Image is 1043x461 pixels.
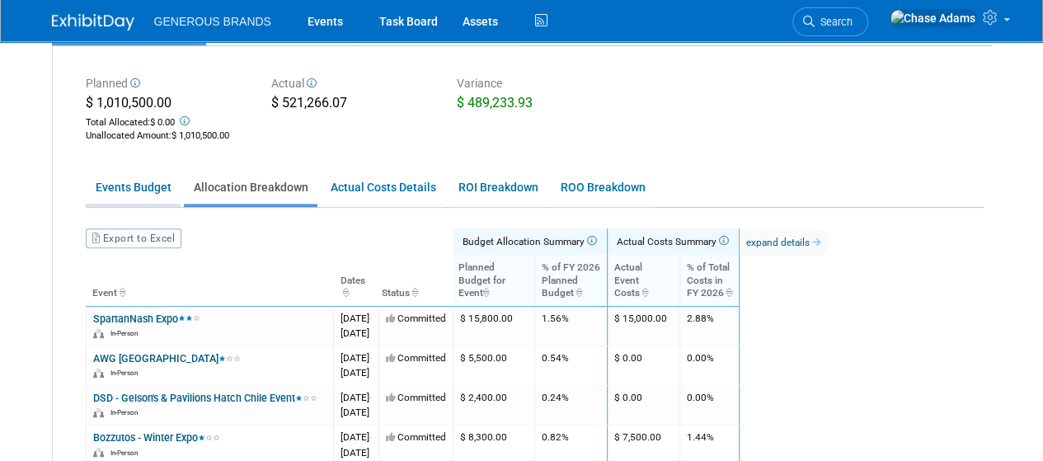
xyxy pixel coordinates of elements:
span: 0.54% [542,352,569,364]
span: In-Person [110,449,143,457]
th: Event : activate to sort column ascending [86,255,333,306]
span: Unallocated Amount [86,130,169,141]
span: $ 0.00 [150,117,175,128]
a: SpartanNash Expo [93,313,200,325]
span: 0.24% [542,392,569,403]
td: Committed [378,346,453,385]
span: - [369,313,372,324]
a: Actual Costs Details [321,172,445,204]
span: [DATE] [341,327,369,339]
span: In-Person [110,408,143,416]
span: 0.00% [687,392,714,403]
a: Search [792,7,868,36]
a: expand details [740,229,828,256]
span: Search [815,16,853,28]
th: : activate to sort column ascending [739,255,828,306]
a: Events Budget [86,172,181,204]
span: - [369,392,372,403]
div: $ 521,266.07 [271,94,432,115]
div: : [86,129,247,143]
span: - [369,352,372,364]
th: Budget Allocation Summary [453,228,607,255]
span: [DATE] [341,352,372,364]
span: [DATE] [341,431,372,443]
th: Actual Costs Summary [607,228,739,255]
span: 0.82% [542,431,569,443]
th: Planned Budget for Event : activate to sort column ascending [453,255,534,306]
a: Bozzutos - Winter Expo [93,431,220,444]
td: $ 5,500.00 [453,346,534,385]
span: 1.56% [542,313,569,324]
img: In-Person Event [93,369,104,378]
div: Planned [86,75,247,94]
img: Chase Adams [890,9,976,27]
a: ROI Breakdown [449,172,547,204]
div: Actual [271,75,432,94]
span: In-Person [110,329,143,337]
a: ROO Breakdown [551,172,655,204]
div: Total Allocated: [86,113,247,129]
span: [DATE] [341,392,372,403]
span: $ 1,010,500.00 [86,95,171,111]
td: $ 15,800.00 [453,306,534,346]
td: $ 15,000.00 [607,306,679,346]
a: DSD - Gelson's & Pavilions Hatch Chile Event [93,392,317,404]
td: Committed [378,306,453,346]
img: In-Person Event [93,329,104,338]
span: $ 489,233.93 [457,95,533,111]
th: Dates : activate to sort column ascending [333,255,378,306]
div: Variance [457,75,618,94]
td: $ 2,400.00 [453,386,534,426]
th: % of TotalCosts inFY 2026: activate to sort column ascending [679,255,739,306]
th: ActualEventCosts: activate to sort column ascending [607,255,679,306]
img: In-Person Event [93,448,104,457]
td: $ 0.00 [607,346,679,385]
td: $ 0.00 [607,386,679,426]
img: ExhibitDay [52,14,134,31]
span: [DATE] [341,367,369,379]
a: Export to Excel [86,228,181,248]
span: 0.00% [687,352,714,364]
span: [DATE] [341,313,372,324]
a: Allocation Breakdown [184,172,317,204]
span: GENEROUS BRANDS [154,15,271,28]
a: AWG [GEOGRAPHIC_DATA] [93,352,241,365]
th: % of FY 2026PlannedBudget: activate to sort column ascending [534,255,607,306]
span: 1.44% [687,431,714,443]
span: 2.88% [687,313,714,324]
td: Committed [378,386,453,426]
span: $ 1,010,500.00 [171,130,229,141]
span: [DATE] [341,407,369,418]
span: [DATE] [341,447,369,459]
img: In-Person Event [93,408,104,417]
th: Status : activate to sort column ascending [378,255,453,306]
span: In-Person [110,369,143,377]
span: - [369,431,372,443]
